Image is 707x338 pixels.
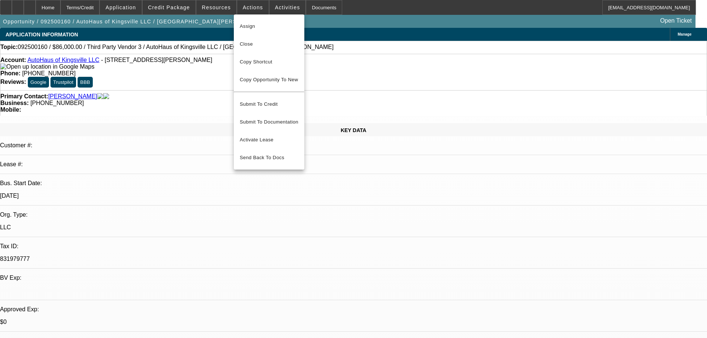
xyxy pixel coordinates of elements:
span: Copy Opportunity To New [240,77,298,82]
span: Assign [240,22,298,31]
span: Close [240,40,298,49]
span: Send Back To Docs [240,153,298,162]
span: Activate Lease [240,135,298,144]
span: Submit To Credit [240,100,298,109]
span: Submit To Documentation [240,118,298,127]
span: Copy Shortcut [240,58,298,66]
